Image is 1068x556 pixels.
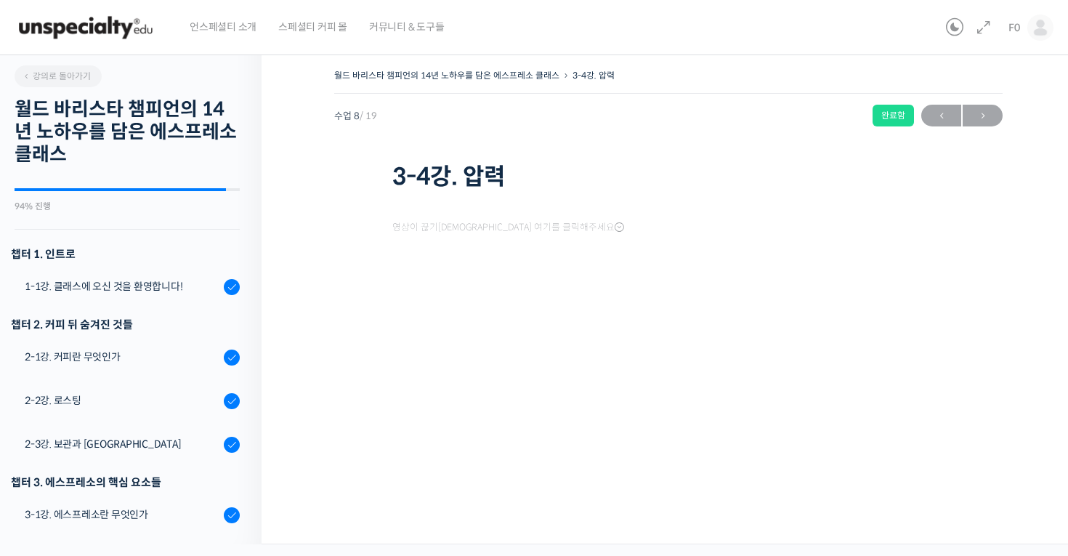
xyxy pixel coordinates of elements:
div: 94% 진행 [15,202,240,211]
a: 강의로 돌아가기 [15,65,102,87]
span: 강의로 돌아가기 [22,70,91,81]
div: 2-1강. 커피란 무엇인가 [25,349,219,365]
span: ← [921,106,961,126]
div: 챕터 2. 커피 뒤 숨겨진 것들 [11,315,240,334]
a: 다음→ [963,105,1003,126]
div: 3-1강. 에스프레소란 무엇인가 [25,507,219,523]
div: 챕터 3. 에스프레소의 핵심 요소들 [11,472,240,492]
span: 영상이 끊기[DEMOGRAPHIC_DATA] 여기를 클릭해주세요 [392,222,624,233]
h1: 3-4강. 압력 [392,163,944,190]
span: F0 [1008,21,1020,34]
span: → [963,106,1003,126]
a: 3-4강. 압력 [573,70,615,81]
h3: 챕터 1. 인트로 [11,244,240,264]
div: 2-2강. 로스팅 [25,392,219,408]
a: ←이전 [921,105,961,126]
h2: 월드 바리스타 챔피언의 14년 노하우를 담은 에스프레소 클래스 [15,98,240,166]
span: / 19 [360,110,377,122]
div: 완료함 [873,105,914,126]
span: 수업 8 [334,111,377,121]
div: 2-3강. 보관과 [GEOGRAPHIC_DATA] [25,436,219,452]
div: 1-1강. 클래스에 오신 것을 환영합니다! [25,278,219,294]
a: 월드 바리스타 챔피언의 14년 노하우를 담은 에스프레소 클래스 [334,70,559,81]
